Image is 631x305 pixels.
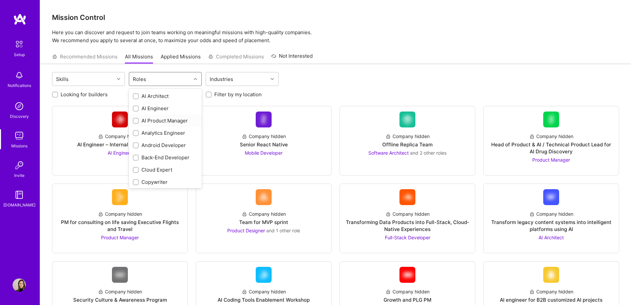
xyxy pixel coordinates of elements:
a: Company LogoCompany hiddenSenior React NativeMobile Developer [201,112,326,170]
img: Company Logo [543,267,559,283]
img: Company Logo [543,112,559,127]
img: Company Logo [399,189,415,205]
div: Offline Replica Team [382,141,433,148]
div: Analytics Engineer [133,129,198,136]
i: icon Chevron [271,77,274,81]
img: discovery [13,100,26,113]
div: Head of Product & AI / Technical Product Lead for AI Drug Discovery [489,141,613,155]
div: Missions [11,142,27,149]
span: Full-Stack Developer [385,235,430,240]
img: guide book [13,188,26,201]
a: Company LogoCompany hiddenTransform legacy content systems into intelligent platforms using AIAI ... [489,189,613,248]
div: Discovery [10,113,29,120]
img: logo [13,13,26,25]
span: AI Engineer [108,150,132,156]
div: PM for consulting on life saving Executive Flights and Travel [58,219,182,233]
div: Setup [14,51,25,58]
a: Applied Missions [161,53,201,64]
div: Security Culture & Awareness Program [73,296,167,303]
a: Company LogoCompany hiddenTeam for MVP sprintProduct Designer and 1 other role [201,189,326,248]
div: Invite [14,172,25,179]
div: Industries [208,74,235,84]
div: AI Architect [133,93,198,100]
span: Software Architect [368,150,409,156]
p: Here you can discover and request to join teams working on meaningful missions with high-quality ... [52,29,619,44]
img: User Avatar [13,278,26,292]
img: Invite [13,159,26,172]
img: bell [13,69,26,82]
div: [DOMAIN_NAME] [3,201,35,208]
a: Company LogoCompany hiddenAI Engineer – Internal LLM AssistantAI Engineer [58,112,182,170]
img: Company Logo [112,112,128,127]
div: Back-End Developer [133,154,198,161]
div: Company hidden [242,288,286,295]
div: AI engineer for B2B customized AI projects [500,296,603,303]
span: and 1 other role [266,228,300,233]
img: Company Logo [399,267,415,283]
div: Company hidden [529,133,573,140]
span: Product Manager [532,157,570,163]
a: Company LogoCompany hiddenOffline Replica TeamSoftware Architect and 2 other roles [345,112,470,170]
div: Copywriter [133,179,198,186]
a: Company LogoCompany hiddenPM for consulting on life saving Executive Flights and TravelProduct Ma... [58,189,182,248]
div: Company hidden [386,133,430,140]
img: Company Logo [112,267,128,283]
div: Skills [54,74,70,84]
img: Company Logo [543,189,559,205]
div: Company hidden [98,210,142,217]
a: Company LogoCompany hiddenHead of Product & AI / Technical Product Lead for AI Drug DiscoveryProd... [489,112,613,170]
div: AI Engineer – Internal LLM Assistant [77,141,163,148]
label: Filter by my location [214,91,262,98]
div: Notifications [8,82,31,89]
a: Not Interested [271,52,313,64]
div: Transforming Data Products into Full-Stack, Cloud-Native Experiences [345,219,470,233]
div: Android Developer [133,142,198,149]
span: Product Designer [227,228,265,233]
div: Company hidden [98,288,142,295]
div: AI Coding Tools Enablement Workshop [218,296,310,303]
div: Company hidden [98,133,142,140]
div: Company hidden [242,133,286,140]
div: Senior React Native [240,141,288,148]
img: Company Logo [112,189,128,205]
i: icon Chevron [117,77,120,81]
h3: Mission Control [52,13,619,22]
div: Company hidden [386,210,430,217]
label: Looking for builders [61,91,108,98]
div: Company hidden [529,210,573,217]
img: Company Logo [256,267,272,283]
span: AI Architect [539,235,564,240]
a: User Avatar [11,278,27,292]
div: Cloud Expert [133,166,198,173]
img: setup [12,37,26,51]
img: Company Logo [256,189,272,205]
div: AI Engineer [133,105,198,112]
span: Product Manager [101,235,139,240]
img: Company Logo [256,112,272,127]
a: All Missions [125,53,153,64]
div: Roles [131,74,148,84]
span: and 2 other roles [410,150,447,156]
img: Company Logo [399,112,415,127]
div: Team for MVP sprint [239,219,288,226]
div: Company hidden [242,210,286,217]
span: Mobile Developer [245,150,283,156]
a: Company LogoCompany hiddenTransforming Data Products into Full-Stack, Cloud-Native ExperiencesFul... [345,189,470,248]
img: teamwork [13,129,26,142]
div: Company hidden [386,288,430,295]
div: Transform legacy content systems into intelligent platforms using AI [489,219,613,233]
div: Growth and PLG PM [384,296,431,303]
div: Company hidden [529,288,573,295]
div: AI Product Manager [133,117,198,124]
i: icon Chevron [194,77,197,81]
